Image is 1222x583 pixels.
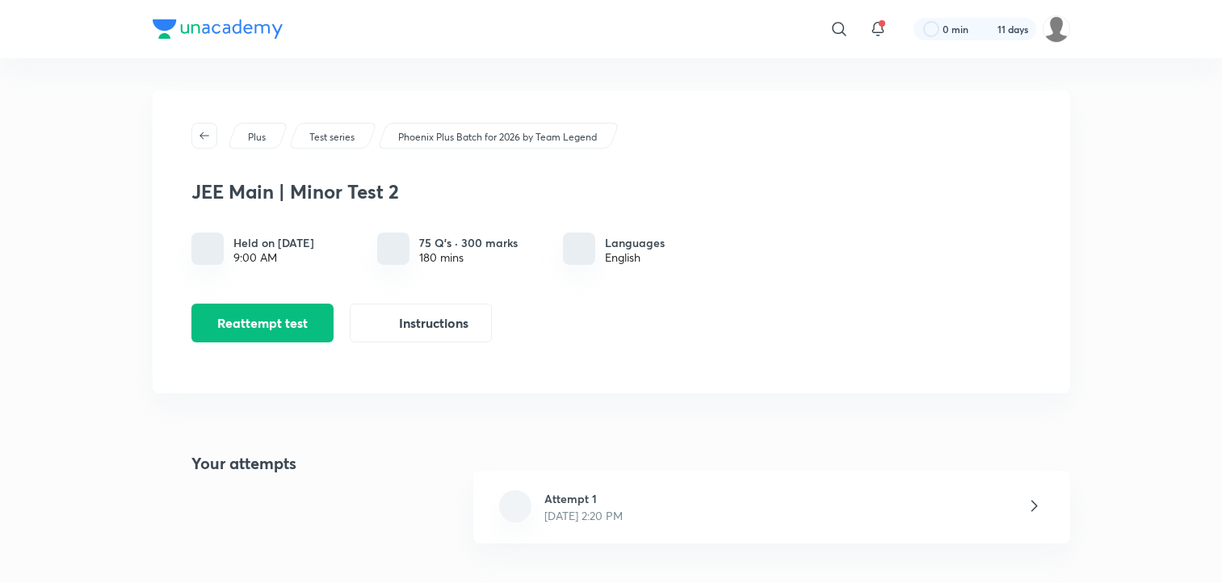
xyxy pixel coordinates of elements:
[350,304,492,342] button: Instructions
[233,251,314,264] div: 9:00 AM
[395,130,599,145] a: Phoenix Plus Batch for 2026 by Team Legend
[306,130,357,145] a: Test series
[506,497,526,517] img: file
[978,21,994,37] img: streak
[741,149,1031,359] img: default
[571,241,587,257] img: languages
[605,251,665,264] div: English
[153,451,296,563] h4: Your attempts
[153,19,283,39] img: Company Logo
[544,490,623,507] h6: Attempt 1
[419,251,518,264] div: 180 mins
[233,234,314,251] h6: Held on [DATE]
[248,130,266,145] p: Plus
[398,130,597,145] p: Phoenix Plus Batch for 2026 by Team Legend
[199,241,216,257] img: timing
[191,180,733,203] h3: JEE Main | Minor Test 2
[1043,15,1070,43] img: Shreyas Bhanu
[383,239,403,259] img: quiz info
[309,130,355,145] p: Test series
[191,304,334,342] button: Reattempt test
[544,507,623,524] p: [DATE] 2:20 PM
[605,234,665,251] h6: Languages
[245,130,268,145] a: Plus
[373,313,393,333] img: instruction
[419,234,518,251] h6: 75 Q’s · 300 marks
